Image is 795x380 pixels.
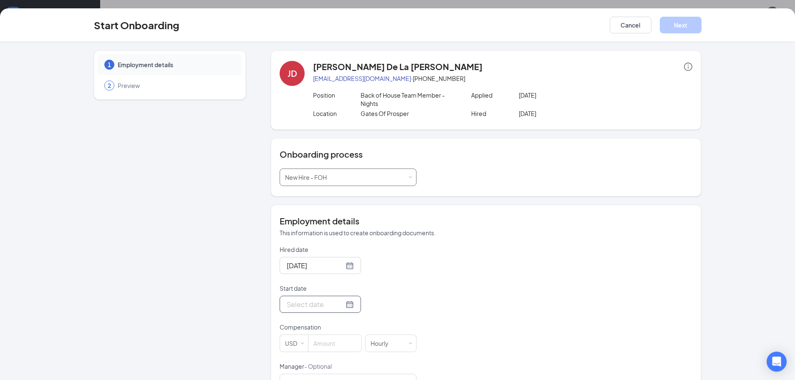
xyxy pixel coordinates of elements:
[280,148,692,160] h4: Onboarding process
[287,260,344,271] input: Oct 15, 2025
[280,215,692,227] h4: Employment details
[280,245,416,254] p: Hired date
[361,91,455,108] p: Back of House Team Member - Nights
[361,109,455,118] p: Gates Of Prosper
[108,81,111,90] span: 2
[118,81,234,90] span: Preview
[684,63,692,71] span: info-circle
[471,91,519,99] p: Applied
[287,299,344,310] input: Select date
[108,60,111,69] span: 1
[280,323,416,331] p: Compensation
[371,335,394,352] div: Hourly
[660,17,702,33] button: Next
[118,60,234,69] span: Employment details
[285,174,327,181] span: New Hire - FOH
[313,109,361,118] p: Location
[519,109,613,118] p: [DATE]
[280,362,416,370] p: Manager
[280,284,416,292] p: Start date
[313,74,692,83] p: · [PHONE_NUMBER]
[313,75,411,82] a: [EMAIL_ADDRESS][DOMAIN_NAME]
[519,91,613,99] p: [DATE]
[471,109,519,118] p: Hired
[610,17,651,33] button: Cancel
[280,229,692,237] p: This information is used to create onboarding documents.
[304,362,332,370] span: - Optional
[285,169,333,186] div: [object Object]
[285,335,303,352] div: USD
[288,68,297,79] div: JD
[313,61,482,73] h4: [PERSON_NAME] De La [PERSON_NAME]
[767,352,787,372] div: Open Intercom Messenger
[308,335,361,352] input: Amount
[94,18,179,32] h3: Start Onboarding
[313,91,361,99] p: Position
